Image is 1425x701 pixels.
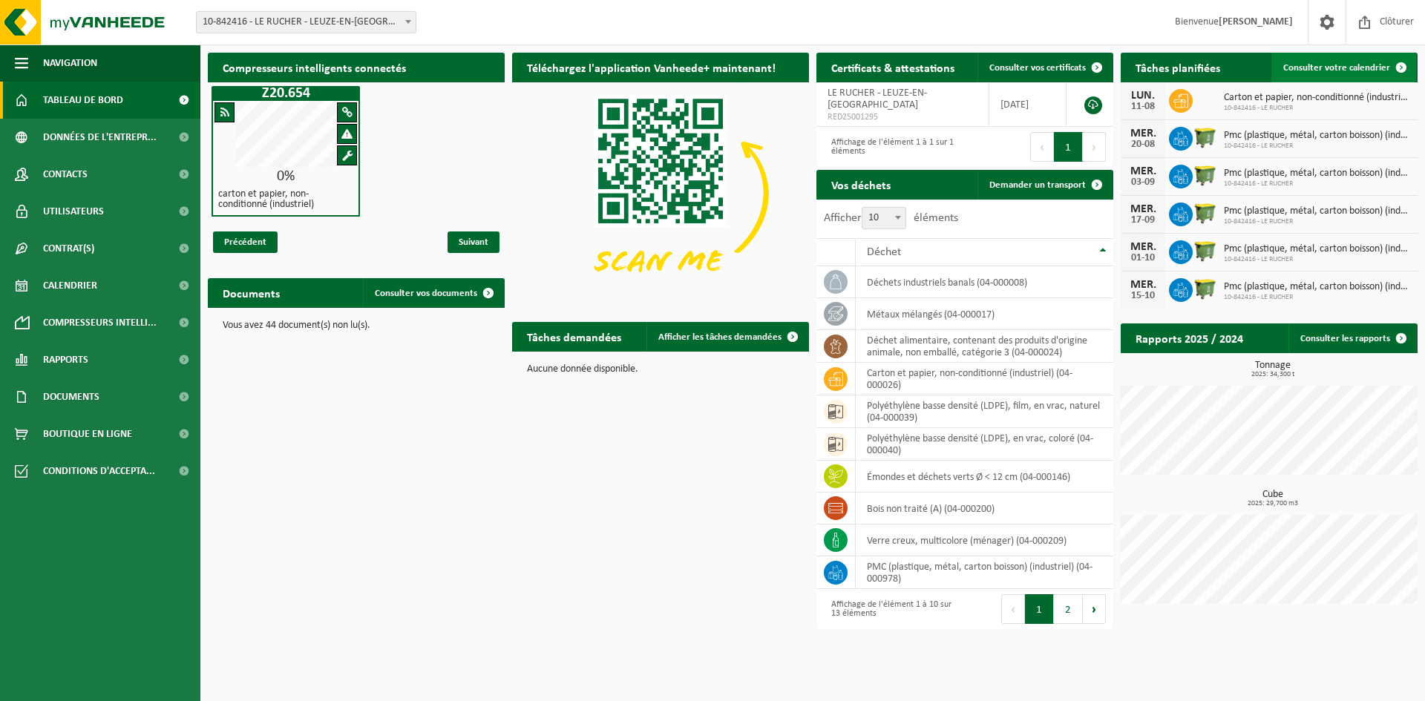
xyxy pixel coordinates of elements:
[43,267,97,304] span: Calendrier
[43,119,157,156] span: Données de l'entrepr...
[1224,255,1410,264] span: 10-842416 - LE RUCHER
[816,170,905,199] h2: Vos déchets
[1193,238,1218,263] img: WB-1100-HPE-GN-50
[43,452,155,490] span: Conditions d'accepta...
[512,53,790,82] h2: Téléchargez l'application Vanheede+ maintenant!
[977,53,1112,82] a: Consulter vos certificats
[213,231,278,253] span: Précédent
[197,12,416,33] span: 10-842416 - LE RUCHER - LEUZE-EN-HAINAUT
[1128,177,1158,188] div: 03-09
[856,330,1113,363] td: déchet alimentaire, contenant des produits d'origine animale, non emballé, catégorie 3 (04-000024)
[1193,276,1218,301] img: WB-1100-HPE-GN-50
[1121,323,1258,352] h2: Rapports 2025 / 2024
[856,363,1113,395] td: carton et papier, non-conditionné (industriel) (04-000026)
[1224,243,1410,255] span: Pmc (plastique, métal, carton boisson) (industriel)
[43,341,88,378] span: Rapports
[862,207,906,229] span: 10
[1224,92,1410,104] span: Carton et papier, non-conditionné (industriel)
[1128,371,1418,378] span: 2025: 34,300 t
[448,231,499,253] span: Suivant
[43,45,97,82] span: Navigation
[1128,241,1158,253] div: MER.
[43,378,99,415] span: Documents
[856,524,1113,556] td: verre creux, multicolore (ménager) (04-000209)
[208,278,295,307] h2: Documents
[646,322,807,352] a: Afficher les tâches demandées
[1128,279,1158,291] div: MER.
[977,170,1112,200] a: Demander un transport
[989,82,1066,127] td: [DATE]
[867,246,901,258] span: Déchet
[828,111,977,123] span: RED25001295
[856,395,1113,428] td: polyéthylène basse densité (LDPE), film, en vrac, naturel (04-000039)
[196,11,416,33] span: 10-842416 - LE RUCHER - LEUZE-EN-HAINAUT
[1128,361,1418,378] h3: Tonnage
[816,53,969,82] h2: Certificats & attestations
[1128,128,1158,139] div: MER.
[856,556,1113,589] td: PMC (plastique, métal, carton boisson) (industriel) (04-000978)
[1128,90,1158,102] div: LUN.
[208,53,505,82] h2: Compresseurs intelligents connectés
[512,322,636,351] h2: Tâches demandées
[1128,165,1158,177] div: MER.
[43,156,88,193] span: Contacts
[218,189,353,210] h4: carton et papier, non-conditionné (industriel)
[1128,291,1158,301] div: 15-10
[824,593,957,625] div: Affichage de l'élément 1 à 10 sur 13 éléments
[856,266,1113,298] td: déchets industriels banals (04-000008)
[1224,217,1410,226] span: 10-842416 - LE RUCHER
[1128,139,1158,150] div: 20-08
[363,278,503,308] a: Consulter vos documents
[1288,323,1416,353] a: Consulter les rapports
[1128,215,1158,226] div: 17-09
[1224,142,1410,151] span: 10-842416 - LE RUCHER
[1128,203,1158,215] div: MER.
[1271,53,1416,82] a: Consulter votre calendrier
[1025,594,1054,624] button: 1
[1224,281,1410,293] span: Pmc (plastique, métal, carton boisson) (industriel)
[1054,132,1083,162] button: 1
[1224,180,1410,188] span: 10-842416 - LE RUCHER
[1083,594,1106,624] button: Next
[43,415,132,452] span: Boutique en ligne
[1030,132,1054,162] button: Previous
[1001,594,1025,624] button: Previous
[43,304,157,341] span: Compresseurs intelli...
[658,332,782,342] span: Afficher les tâches demandées
[375,289,477,298] span: Consulter vos documents
[824,131,957,163] div: Affichage de l'élément 1 à 1 sur 1 éléments
[43,193,104,230] span: Utilisateurs
[215,86,356,101] h1: Z20.654
[989,63,1086,73] span: Consulter vos certificats
[1193,162,1218,188] img: WB-1100-HPE-GN-50
[1224,205,1410,217] span: Pmc (plastique, métal, carton boisson) (industriel)
[1193,200,1218,226] img: WB-1100-HPE-GN-50
[1219,16,1293,27] strong: [PERSON_NAME]
[1128,490,1418,507] h3: Cube
[824,212,958,224] label: Afficher éléments
[1121,53,1235,82] h2: Tâches planifiées
[856,298,1113,330] td: métaux mélangés (04-000017)
[1128,500,1418,507] span: 2025: 29,700 m3
[1128,102,1158,112] div: 11-08
[1224,130,1410,142] span: Pmc (plastique, métal, carton boisson) (industriel)
[43,82,123,119] span: Tableau de bord
[856,493,1113,524] td: bois non traité (A) (04-000200)
[1283,63,1390,73] span: Consulter votre calendrier
[1128,253,1158,263] div: 01-10
[512,82,809,305] img: Download de VHEPlus App
[1083,132,1106,162] button: Next
[223,320,490,331] p: Vous avez 44 document(s) non lu(s).
[989,180,1086,190] span: Demander un transport
[1224,104,1410,113] span: 10-842416 - LE RUCHER
[1224,168,1410,180] span: Pmc (plastique, métal, carton boisson) (industriel)
[856,428,1113,461] td: polyéthylène basse densité (LDPE), en vrac, coloré (04-000040)
[527,364,794,375] p: Aucune donnée disponible.
[828,88,927,111] span: LE RUCHER - LEUZE-EN-[GEOGRAPHIC_DATA]
[213,169,358,184] div: 0%
[856,461,1113,493] td: émondes et déchets verts Ø < 12 cm (04-000146)
[862,208,905,228] span: 10
[1054,594,1083,624] button: 2
[1224,293,1410,302] span: 10-842416 - LE RUCHER
[1193,125,1218,150] img: WB-1100-HPE-GN-50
